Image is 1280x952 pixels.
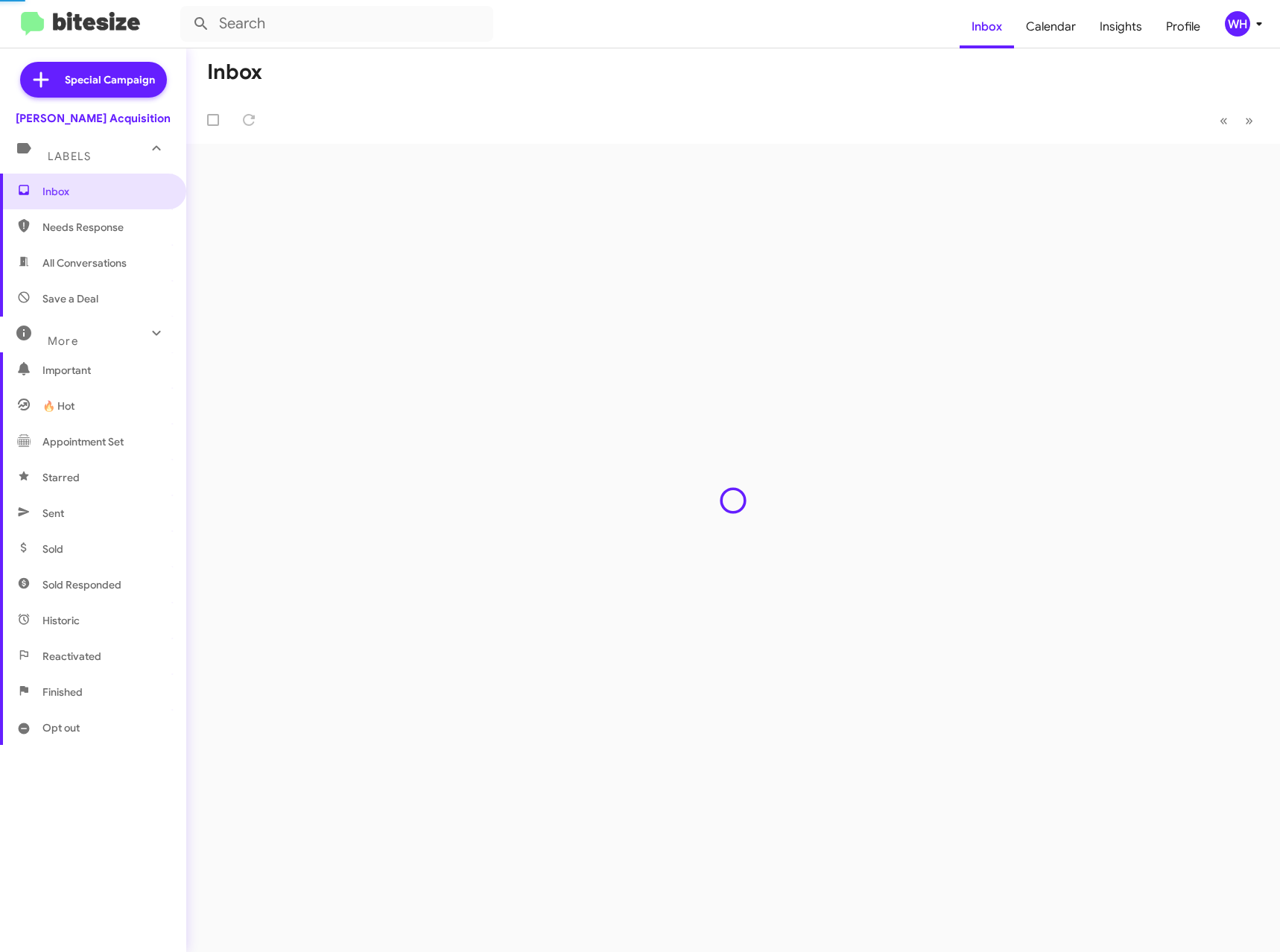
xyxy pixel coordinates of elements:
[65,72,155,87] span: Special Campaign
[42,613,80,628] span: Historic
[1236,105,1262,136] button: Next
[42,577,121,592] span: Sold Responded
[42,363,169,378] span: Important
[1088,5,1154,48] a: Insights
[1212,11,1264,37] button: WH
[42,685,83,699] span: Finished
[1154,5,1212,48] a: Profile
[42,506,64,521] span: Sent
[180,6,493,42] input: Search
[1225,11,1250,37] div: WH
[207,60,262,84] h1: Inbox
[42,434,124,449] span: Appointment Set
[1014,5,1088,48] a: Calendar
[42,291,98,306] span: Save a Deal
[42,184,169,199] span: Inbox
[16,111,171,126] div: [PERSON_NAME] Acquisition
[48,150,91,163] span: Labels
[42,256,127,270] span: All Conversations
[42,542,63,556] span: Sold
[42,720,80,735] span: Opt out
[1220,111,1228,130] span: «
[42,470,80,485] span: Starred
[48,334,78,348] span: More
[42,220,169,235] span: Needs Response
[42,399,75,413] span: 🔥 Hot
[960,5,1014,48] a: Inbox
[42,649,101,664] span: Reactivated
[20,62,167,98] a: Special Campaign
[1245,111,1253,130] span: »
[1211,105,1237,136] button: Previous
[1211,105,1262,136] nav: Page navigation example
